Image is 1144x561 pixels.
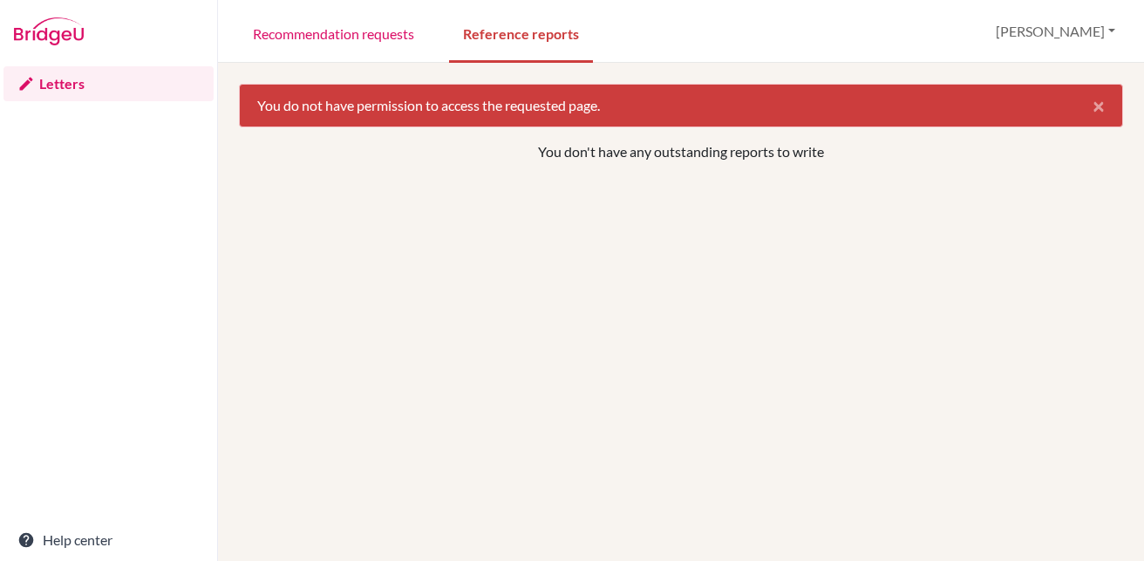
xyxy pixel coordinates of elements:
[3,523,214,558] a: Help center
[14,17,84,45] img: Bridge-U
[1093,92,1105,118] span: ×
[449,3,593,63] a: Reference reports
[3,66,214,101] a: Letters
[1075,85,1122,127] button: Close
[326,141,1037,162] p: You don't have any outstanding reports to write
[239,84,1123,127] div: You do not have permission to access the requested page.
[988,15,1123,48] button: [PERSON_NAME]
[239,3,428,63] a: Recommendation requests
